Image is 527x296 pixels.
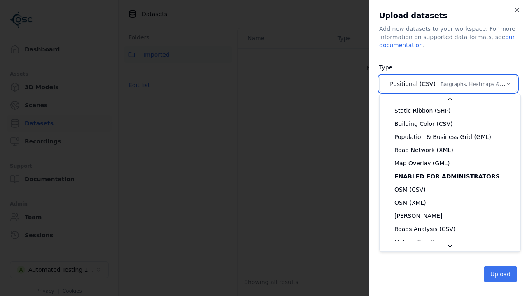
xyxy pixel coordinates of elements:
span: Road Network (XML) [394,146,453,154]
span: Map Overlay (GML) [394,159,450,167]
span: OSM (XML) [394,199,426,207]
div: Enabled for administrators [381,170,519,183]
span: Building Color (CSV) [394,120,452,128]
span: Population & Business Grid (GML) [394,133,491,141]
span: [PERSON_NAME] [394,212,442,220]
span: Roads Analysis (CSV) [394,225,455,233]
span: Static Ribbon (SHP) [394,106,451,115]
span: Matsim Results [394,238,438,246]
span: OSM (CSV) [394,185,426,194]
